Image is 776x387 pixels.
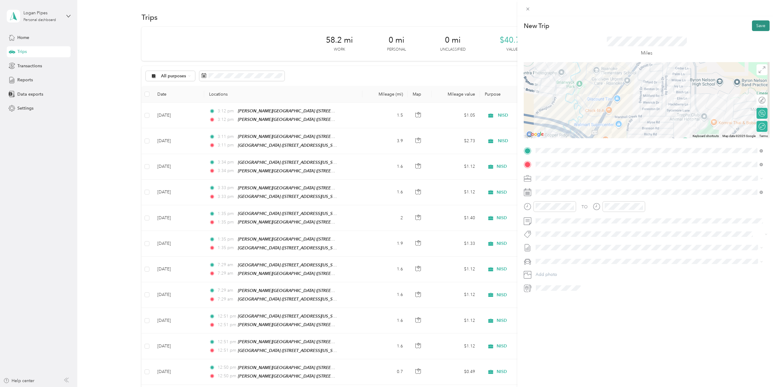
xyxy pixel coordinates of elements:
button: Keyboard shortcuts [693,134,719,138]
a: Open this area in Google Maps (opens a new window) [525,130,545,138]
span: Map data ©2025 Google [722,134,756,138]
p: New Trip [524,22,549,30]
button: Add photo [533,270,770,279]
div: TO [582,204,588,210]
button: Save [752,20,770,31]
iframe: Everlance-gr Chat Button Frame [742,353,776,387]
p: Miles [641,49,652,57]
img: Google [525,130,545,138]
